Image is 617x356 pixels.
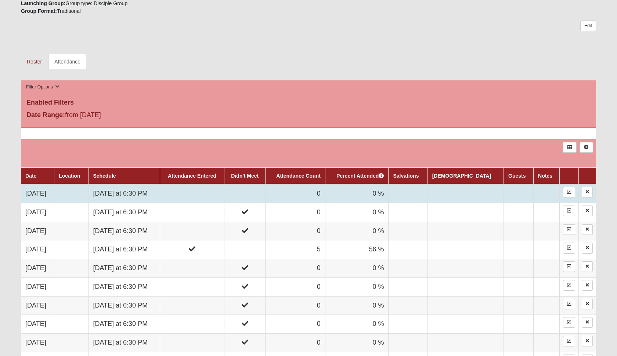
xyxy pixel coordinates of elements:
[563,299,575,309] a: Enter Attendance
[231,173,259,179] a: Didn't Meet
[89,222,160,240] td: [DATE] at 6:30 PM
[325,222,389,240] td: 0 %
[21,240,54,259] td: [DATE]
[21,110,213,122] div: from [DATE]
[26,110,65,120] label: Date Range:
[538,173,552,179] a: Notes
[325,259,389,278] td: 0 %
[563,142,576,153] a: Export to Excel
[582,299,593,309] a: Delete
[504,167,534,184] th: Guests
[389,167,427,184] th: Salvations
[93,173,116,179] a: Schedule
[582,280,593,291] a: Delete
[21,8,57,14] strong: Group Format:
[266,333,325,352] td: 0
[563,317,575,328] a: Enter Attendance
[25,173,36,179] a: Date
[563,224,575,235] a: Enter Attendance
[325,315,389,334] td: 0 %
[266,184,325,203] td: 0
[24,83,62,91] button: Filter Options
[266,259,325,278] td: 0
[582,243,593,253] a: Delete
[582,261,593,272] a: Delete
[89,315,160,334] td: [DATE] at 6:30 PM
[563,280,575,291] a: Enter Attendance
[26,99,591,107] h4: Enabled Filters
[582,187,593,197] a: Delete
[48,54,86,69] a: Attendance
[582,317,593,328] a: Delete
[266,222,325,240] td: 0
[580,142,593,153] a: Alt+N
[89,259,160,278] td: [DATE] at 6:30 PM
[21,184,54,203] td: [DATE]
[563,243,575,253] a: Enter Attendance
[582,336,593,346] a: Delete
[582,224,593,235] a: Delete
[168,173,216,179] a: Attendance Entered
[427,167,504,184] th: [DEMOGRAPHIC_DATA]
[21,333,54,352] td: [DATE]
[21,54,48,69] a: Roster
[21,277,54,296] td: [DATE]
[276,173,321,179] a: Attendance Count
[89,240,160,259] td: [DATE] at 6:30 PM
[21,259,54,278] td: [DATE]
[266,240,325,259] td: 5
[21,203,54,222] td: [DATE]
[266,277,325,296] td: 0
[89,277,160,296] td: [DATE] at 6:30 PM
[563,206,575,216] a: Enter Attendance
[21,296,54,315] td: [DATE]
[336,173,384,179] a: Percent Attended
[563,336,575,346] a: Enter Attendance
[563,261,575,272] a: Enter Attendance
[21,315,54,334] td: [DATE]
[266,203,325,222] td: 0
[563,187,575,197] a: Enter Attendance
[89,203,160,222] td: [DATE] at 6:30 PM
[325,296,389,315] td: 0 %
[582,206,593,216] a: Delete
[580,21,596,31] a: Edit
[266,296,325,315] td: 0
[59,173,80,179] a: Location
[89,333,160,352] td: [DATE] at 6:30 PM
[325,240,389,259] td: 56 %
[21,222,54,240] td: [DATE]
[21,0,65,6] strong: Launching Group:
[325,184,389,203] td: 0 %
[325,203,389,222] td: 0 %
[89,184,160,203] td: [DATE] at 6:30 PM
[325,277,389,296] td: 0 %
[266,315,325,334] td: 0
[89,296,160,315] td: [DATE] at 6:30 PM
[325,333,389,352] td: 0 %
